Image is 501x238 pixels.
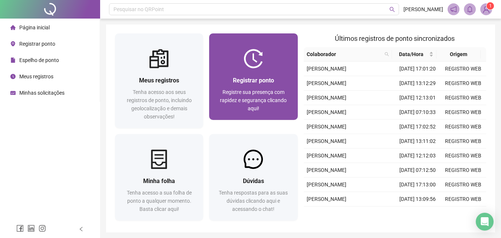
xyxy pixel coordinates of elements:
span: schedule [10,90,16,95]
td: [DATE] 13:12:29 [395,76,441,91]
span: home [10,25,16,30]
span: Página inicial [19,25,50,30]
td: REGISTRO WEB [441,62,486,76]
span: Últimos registros de ponto sincronizados [335,35,455,42]
span: Meus registros [139,77,179,84]
td: REGISTRO WEB [441,134,486,149]
span: [PERSON_NAME] [307,109,346,115]
a: Meus registrosTenha acesso aos seus registros de ponto, incluindo geolocalização e demais observa... [115,33,203,128]
td: [DATE] 12:10:00 [395,206,441,221]
span: [PERSON_NAME] [307,153,346,159]
span: left [79,226,84,232]
span: Espelho de ponto [19,57,59,63]
th: Origem [436,47,481,62]
span: file [10,58,16,63]
td: REGISTRO WEB [441,149,486,163]
span: bell [467,6,473,13]
a: Registrar pontoRegistre sua presença com rapidez e segurança clicando aqui! [209,33,297,120]
span: [PERSON_NAME] [307,95,346,101]
th: Data/Hora [392,47,436,62]
span: Dúvidas [243,177,264,185]
td: [DATE] 07:12:50 [395,163,441,177]
span: [PERSON_NAME] [307,196,346,202]
span: search [385,52,389,56]
td: REGISTRO WEB [441,177,486,192]
sup: Atualize o seu contato no menu Meus Dados [487,2,494,10]
span: search [389,7,395,12]
td: REGISTRO WEB [441,120,486,134]
td: [DATE] 17:02:52 [395,120,441,134]
img: 80297 [481,4,492,15]
span: Tenha respostas para as suas dúvidas clicando aqui e acessando o chat! [219,190,288,212]
td: [DATE] 13:11:02 [395,134,441,149]
td: [DATE] 12:13:01 [395,91,441,105]
span: [PERSON_NAME] [307,167,346,173]
span: Colaborador [307,50,382,58]
td: REGISTRO WEB [441,206,486,221]
td: REGISTRO WEB [441,105,486,120]
span: Meus registros [19,74,53,79]
span: Registrar ponto [233,77,274,84]
td: REGISTRO WEB [441,76,486,91]
span: notification [450,6,457,13]
td: REGISTRO WEB [441,91,486,105]
td: [DATE] 12:12:03 [395,149,441,163]
td: [DATE] 07:10:33 [395,105,441,120]
span: environment [10,41,16,46]
span: [PERSON_NAME] [307,66,346,72]
td: REGISTRO WEB [441,163,486,177]
td: [DATE] 17:13:00 [395,177,441,192]
span: instagram [39,225,46,232]
span: [PERSON_NAME] [307,138,346,144]
span: Tenha acesso a sua folha de ponto a qualquer momento. Basta clicar aqui! [127,190,192,212]
td: [DATE] 13:09:56 [395,192,441,206]
span: Tenha acesso aos seus registros de ponto, incluindo geolocalização e demais observações! [127,89,192,120]
span: 1 [489,3,492,9]
span: Data/Hora [395,50,427,58]
span: [PERSON_NAME] [307,182,346,188]
span: linkedin [27,225,35,232]
span: clock-circle [10,74,16,79]
td: [DATE] 17:01:20 [395,62,441,76]
span: [PERSON_NAME] [307,80,346,86]
span: Registre sua presença com rapidez e segurança clicando aqui! [220,89,287,111]
span: facebook [16,225,24,232]
a: Minha folhaTenha acesso a sua folha de ponto a qualquer momento. Basta clicar aqui! [115,134,203,221]
span: [PERSON_NAME] [307,124,346,130]
span: Registrar ponto [19,41,55,47]
span: [PERSON_NAME] [403,5,443,13]
td: REGISTRO WEB [441,192,486,206]
span: Minha folha [143,177,175,185]
div: Open Intercom Messenger [476,213,494,231]
span: search [383,49,390,60]
a: DúvidasTenha respostas para as suas dúvidas clicando aqui e acessando o chat! [209,134,297,221]
span: Minhas solicitações [19,90,65,96]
